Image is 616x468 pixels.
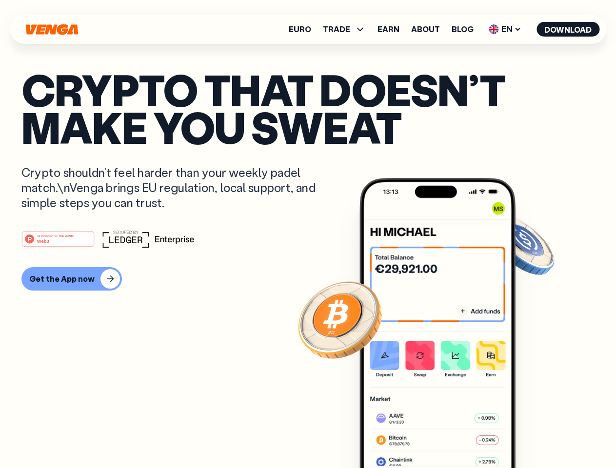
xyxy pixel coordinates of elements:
p: Crypto shouldn’t feel harder than your weekly padel match.\nVenga brings EU regulation, local sup... [21,165,330,211]
a: #1 PRODUCT OF THE MONTHWeb3 [21,236,95,249]
button: Download [537,22,599,37]
span: TRADE [323,25,350,33]
img: Bitcoin [296,275,384,363]
a: Blog [452,25,474,33]
a: About [411,25,440,33]
img: USDC coin [486,210,556,280]
span: TRADE [323,23,366,35]
tspan: Web3 [37,238,49,243]
tspan: #1 PRODUCT OF THE MONTH [37,234,74,237]
p: Crypto that doesn’t make you sweat [21,71,595,145]
button: Get the App now [21,267,122,291]
img: flag-uk [489,24,498,34]
span: EN [485,21,525,37]
svg: Home [24,24,79,35]
a: Earn [378,25,399,33]
a: Get the App now [21,267,595,291]
div: Get the App now [29,274,95,284]
a: Euro [289,25,311,33]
